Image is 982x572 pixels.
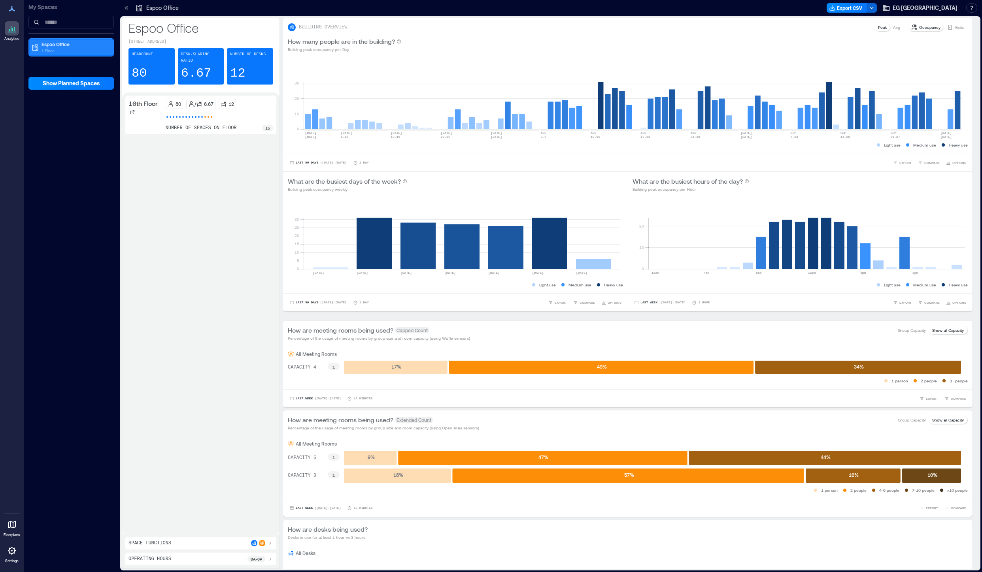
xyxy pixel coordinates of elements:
[893,24,900,30] p: Avg
[230,51,266,58] p: Number of Desks
[951,506,966,510] span: COMPARE
[299,24,347,30] p: BUILDING OVERVIEW
[791,135,798,139] text: 7-13
[624,472,634,478] text: 57 %
[391,131,402,135] text: [DATE]
[927,472,937,478] text: 10 %
[295,250,299,254] tspan: 10
[491,131,502,135] text: [DATE]
[146,4,179,12] p: Espoo Office
[393,472,403,478] text: 18 %
[1,515,23,540] a: Floorplans
[288,159,348,167] button: Last 90 Days |[DATE]-[DATE]
[899,160,912,165] span: EXPORT
[128,20,273,36] p: Espoo Office
[952,160,966,165] span: OPTIONS
[28,77,114,90] button: Show Planned Spaces
[359,160,369,165] p: 1 Day
[893,4,957,12] span: EG [GEOGRAPHIC_DATA]
[691,131,697,135] text: AUG
[357,271,368,275] text: [DATE]
[652,271,659,275] text: 12am
[305,131,317,135] text: [DATE]
[850,487,867,493] p: 2 people
[395,417,433,423] span: Extended Count
[955,24,964,30] p: Visits
[940,135,952,139] text: [DATE]
[229,101,234,107] p: 12
[288,504,342,512] button: Last Week |[DATE]-[DATE]
[913,282,936,288] p: Medium use
[181,51,221,64] p: Desk-sharing ratio
[42,47,108,54] p: 1 Floor
[359,300,369,305] p: 1 Day
[840,131,846,135] text: SEP
[950,378,968,384] p: 3+ people
[898,327,926,333] p: Group Capacity
[288,177,401,186] p: What are the busiest days of the week?
[916,159,941,167] button: COMPARE
[918,395,940,403] button: EXPORT
[952,300,966,305] span: OPTIONS
[288,534,368,540] p: Desks in use for at least 1 hour vs 3 hours
[296,550,315,556] p: All Desks
[608,300,621,305] span: OPTIONS
[128,39,273,45] p: [STREET_ADDRESS]
[541,131,547,135] text: AUG
[849,472,859,478] text: 16 %
[43,79,100,87] span: Show Planned Spaces
[572,299,597,307] button: COMPARE
[441,135,450,139] text: 20-26
[5,559,19,563] p: Settings
[878,24,887,30] p: Peak
[313,271,324,275] text: [DATE]
[860,271,866,275] text: 4pm
[916,299,941,307] button: COMPARE
[912,487,935,493] p: 7-10 people
[368,454,375,460] text: 9 %
[295,111,299,116] tspan: 10
[884,142,901,148] p: Light use
[288,525,368,534] p: How are desks being used?
[391,364,401,369] text: 17 %
[949,142,968,148] p: Heavy use
[949,282,968,288] p: Heavy use
[305,135,317,139] text: [DATE]
[538,454,548,460] text: 47 %
[919,24,940,30] p: Occupancy
[604,282,623,288] p: Heavy use
[296,440,337,447] p: All Meeting Rooms
[251,556,262,562] p: 8a - 6p
[891,299,913,307] button: EXPORT
[4,36,19,41] p: Analytics
[640,135,650,139] text: 17-23
[295,225,299,230] tspan: 25
[639,224,644,228] tspan: 20
[791,131,797,135] text: SEP
[691,135,700,139] text: 24-30
[28,3,114,11] p: My Spaces
[591,131,597,135] text: AUG
[944,159,968,167] button: OPTIONS
[532,271,544,275] text: [DATE]
[132,51,153,58] p: Headcount
[580,300,595,305] span: COMPARE
[444,271,456,275] text: [DATE]
[918,504,940,512] button: EXPORT
[166,125,237,131] p: number of spaces on floor
[265,125,270,131] p: 15
[128,99,158,108] p: 16th Floor
[204,101,213,107] p: 6.67
[2,19,22,43] a: Analytics
[541,135,547,139] text: 3-9
[591,135,600,139] text: 10-16
[879,487,899,493] p: 4-6 people
[288,473,316,478] text: CAPACITY 8
[128,556,171,562] p: Operating Hours
[288,326,393,335] p: How are meeting rooms being used?
[195,101,196,107] p: /
[353,396,372,401] p: 15 minutes
[132,66,147,81] p: 80
[926,396,938,401] span: EXPORT
[633,299,687,307] button: Last Week |[DATE]-[DATE]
